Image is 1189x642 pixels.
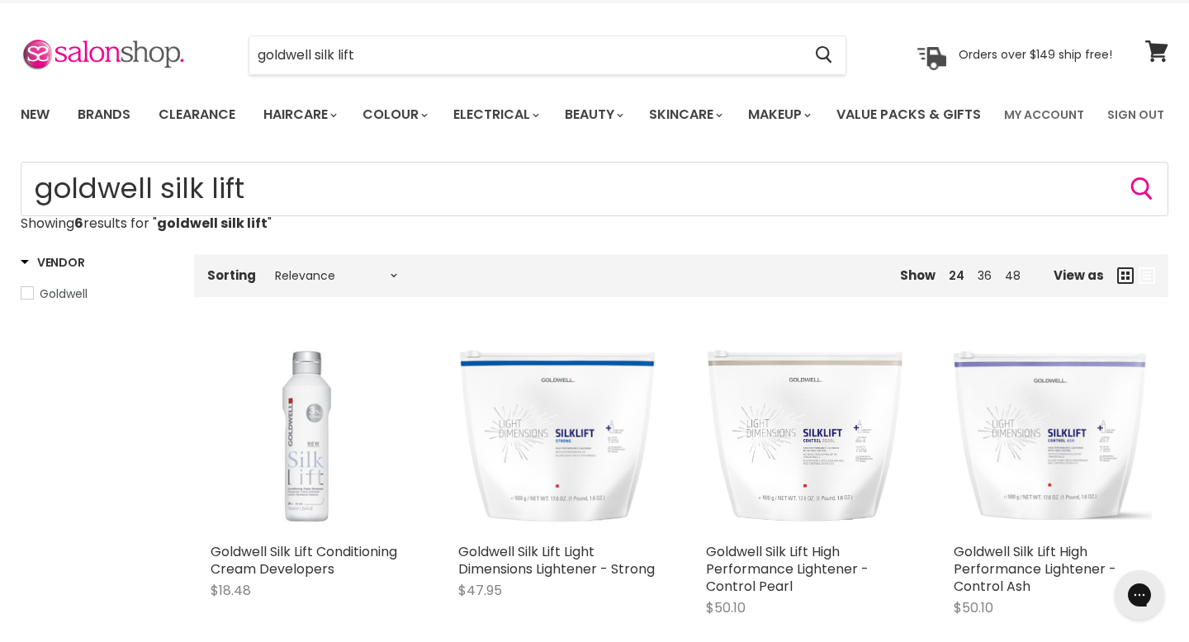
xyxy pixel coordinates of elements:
[211,337,409,535] a: Goldwell Silk Lift Conditioning Cream Developers
[978,267,992,284] a: 36
[21,162,1168,216] form: Product
[8,97,62,132] a: New
[900,267,936,284] span: Show
[21,285,173,303] a: Goldwell
[211,581,251,600] span: $18.48
[1054,268,1104,282] span: View as
[458,337,656,535] a: Goldwell Silk Lift Light Dimensions Lightener - Strong
[157,214,268,233] strong: goldwell silk lift
[706,542,869,596] a: Goldwell Silk Lift High Performance Lightener - Control Pearl
[994,97,1094,132] a: My Account
[74,214,83,233] strong: 6
[954,337,1152,535] a: Goldwell Silk Lift High Performance Lightener - Control Ash
[211,542,397,578] a: Goldwell Silk Lift Conditioning Cream Developers
[954,542,1116,596] a: Goldwell Silk Lift High Performance Lightener - Control Ash
[249,35,846,75] form: Product
[824,97,993,132] a: Value Packs & Gifts
[8,91,994,139] ul: Main menu
[736,97,821,132] a: Makeup
[458,348,656,522] img: Goldwell Silk Lift Light Dimensions Lightener - Strong
[211,337,407,535] img: Goldwell Silk Lift Conditioning Cream Developers
[350,97,438,132] a: Colour
[949,267,964,284] a: 24
[959,47,1112,62] p: Orders over $149 ship free!
[552,97,633,132] a: Beauty
[954,598,993,617] span: $50.10
[207,268,256,282] label: Sorting
[146,97,248,132] a: Clearance
[40,286,88,302] span: Goldwell
[21,254,84,271] h3: Vendor
[1097,97,1174,132] a: Sign Out
[251,97,347,132] a: Haircare
[1106,564,1172,625] iframe: Gorgias live chat messenger
[706,348,904,523] img: Goldwell Silk Lift High Performance Lightener - Control Pearl
[954,352,1152,520] img: Goldwell Silk Lift High Performance Lightener - Control Ash
[637,97,732,132] a: Skincare
[21,162,1168,216] input: Search
[1129,176,1155,202] button: Search
[65,97,143,132] a: Brands
[21,216,1168,231] p: Showing results for " "
[706,598,746,617] span: $50.10
[802,36,846,74] button: Search
[706,337,904,535] a: Goldwell Silk Lift High Performance Lightener - Control Pearl
[1005,267,1021,284] a: 48
[458,542,655,578] a: Goldwell Silk Lift Light Dimensions Lightener - Strong
[458,581,502,600] span: $47.95
[249,36,802,74] input: Search
[441,97,549,132] a: Electrical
